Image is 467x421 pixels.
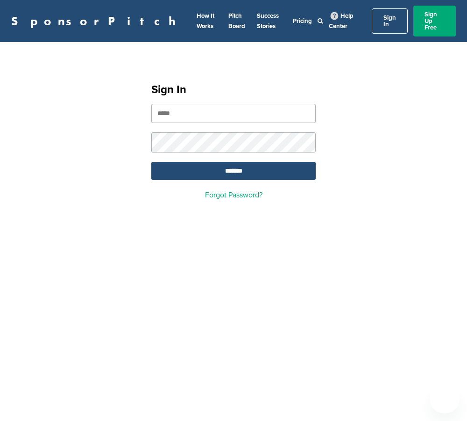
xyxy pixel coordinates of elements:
a: Success Stories [257,12,279,30]
a: Sign In [372,8,408,34]
a: Sign Up Free [413,6,456,36]
a: Pricing [293,17,312,25]
iframe: Button to launch messaging window [430,384,460,414]
a: Forgot Password? [205,190,262,200]
h1: Sign In [151,81,316,98]
a: How It Works [197,12,214,30]
a: Pitch Board [228,12,245,30]
a: Help Center [329,10,354,32]
a: SponsorPitch [11,15,182,27]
